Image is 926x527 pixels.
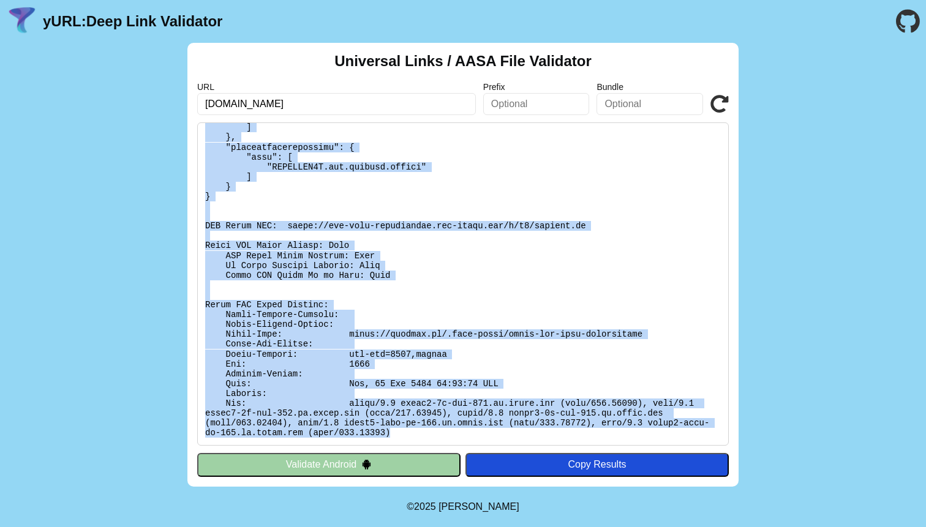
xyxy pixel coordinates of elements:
[407,487,519,527] footer: ©
[361,459,372,469] img: droidIcon.svg
[597,93,703,115] input: Optional
[439,501,519,512] a: Michael Ibragimchayev's Personal Site
[472,459,723,470] div: Copy Results
[483,82,590,92] label: Prefix
[197,453,461,476] button: Validate Android
[334,53,592,70] h2: Universal Links / AASA File Validator
[465,453,729,476] button: Copy Results
[414,501,436,512] span: 2025
[483,93,590,115] input: Optional
[6,6,38,37] img: yURL Logo
[43,13,222,30] a: yURL:Deep Link Validator
[197,93,476,115] input: Required
[597,82,703,92] label: Bundle
[197,82,476,92] label: URL
[197,122,729,446] pre: Lorem ipsu do: sitam://consect.ad/.elit-seddo/eiusm-tem-inci-utlaboreetd Ma Aliquaen: Admi Veniam...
